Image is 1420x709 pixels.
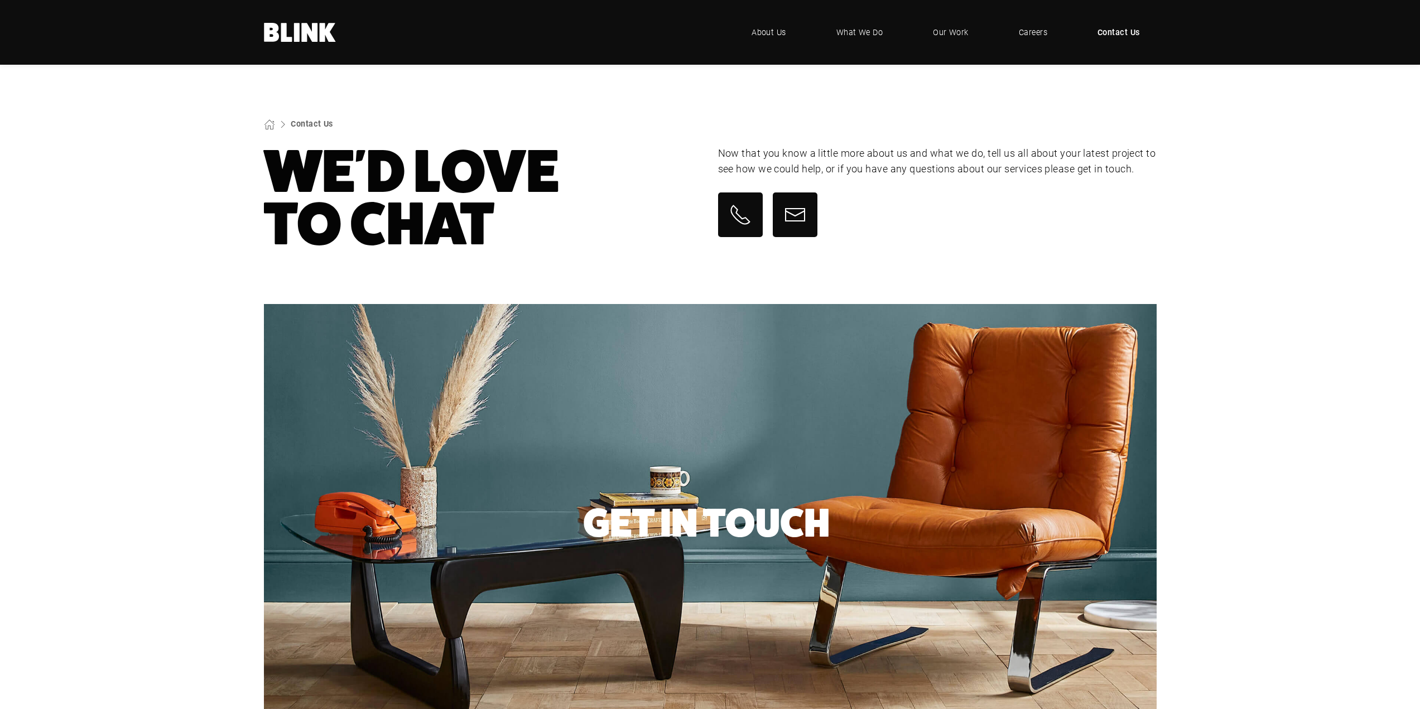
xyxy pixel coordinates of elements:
[1081,16,1157,49] a: Contact Us
[916,16,985,49] a: Our Work
[1002,16,1064,49] a: Careers
[752,26,786,38] span: About Us
[1098,26,1140,38] span: Contact Us
[933,26,969,38] span: Our Work
[735,16,803,49] a: About Us
[820,16,900,49] a: What We Do
[291,118,333,129] a: Contact Us
[583,506,830,541] h2: Get In Touch
[264,23,336,42] a: Home
[718,146,1157,177] p: Now that you know a little more about us and what we do, tell us all about your latest project to...
[264,146,702,250] h1: We'd Love To Chat
[836,26,883,38] span: What We Do
[1019,26,1047,38] span: Careers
